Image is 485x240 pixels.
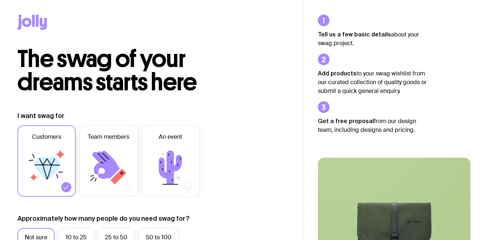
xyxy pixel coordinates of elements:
[32,133,61,141] span: Customers
[17,214,190,223] label: Approximately how many people do you need swag for?
[17,111,64,120] label: I want swag for
[17,44,197,97] span: The swag of your dreams starts here
[159,133,182,141] span: An event
[318,70,356,76] strong: Add products
[318,117,427,134] p: from our design team, including designs and pricing.
[318,69,427,95] p: to your swag wishlist from our curated collection of quality goods or submit a quick general enqu...
[318,118,374,124] strong: Get a free proposal
[88,133,129,141] span: Team members
[318,30,427,48] p: about your swag project.
[318,31,391,38] strong: Tell us a few basic details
